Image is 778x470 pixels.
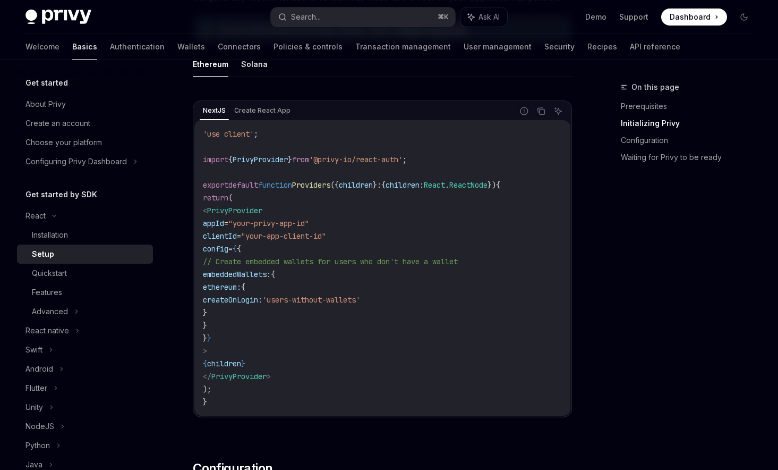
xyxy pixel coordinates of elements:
span: clientId [203,231,237,241]
div: Choose your platform [25,136,102,149]
div: Create an account [25,117,90,130]
span: export [203,180,228,190]
span: children [386,180,420,190]
a: Setup [17,245,153,264]
a: Initializing Privy [621,115,761,132]
a: Transaction management [355,34,451,60]
span: PrivyProvider [211,372,267,381]
span: PrivyProvider [207,206,262,215]
span: > [267,372,271,381]
div: Flutter [25,382,47,395]
button: Search...⌘K [271,7,456,27]
span: ); [203,384,211,394]
a: API reference [630,34,680,60]
span: Ask AI [478,12,500,22]
span: } [203,333,207,343]
div: Advanced [32,305,68,318]
a: Choose your platform [17,133,153,152]
span: Providers [292,180,330,190]
div: Search... [291,11,321,23]
button: Copy the contents from the code block [534,104,548,118]
span: : [420,180,424,190]
span: } [241,359,245,368]
span: = [224,219,228,228]
span: from [292,155,309,164]
span: PrivyProvider [233,155,288,164]
a: Basics [72,34,97,60]
span: ReactNode [449,180,488,190]
span: "your-app-client-id" [241,231,326,241]
button: Report incorrect code [517,104,531,118]
a: About Privy [17,95,153,114]
a: Installation [17,225,153,245]
span: { [233,244,237,254]
span: default [228,180,258,190]
span: createOnLogin: [203,295,262,305]
span: = [237,231,241,241]
a: Connectors [218,34,261,60]
span: { [271,270,275,279]
span: ( [228,193,233,203]
span: } [207,333,211,343]
div: Configuring Privy Dashboard [25,155,127,168]
a: Security [544,34,575,60]
span: import [203,155,228,164]
span: }) [488,180,496,190]
span: ethereum: [203,282,241,292]
a: Wallets [177,34,205,60]
div: About Privy [25,98,66,111]
span: ; [254,129,258,139]
span: { [228,155,233,164]
a: Quickstart [17,264,153,283]
span: children [207,359,241,368]
span: } [203,308,207,317]
a: Recipes [587,34,617,60]
span: < [203,206,207,215]
a: Policies & controls [273,34,343,60]
span: // Create embedded wallets for users who don't have a wallet [203,257,458,266]
div: Python [25,439,50,452]
h5: Get started by SDK [25,188,97,201]
span: . [445,180,449,190]
span: = [228,244,233,254]
span: return [203,193,228,203]
span: } [288,155,292,164]
div: Swift [25,343,42,356]
div: NodeJS [25,420,54,433]
h5: Get started [25,77,68,89]
span: React [424,180,445,190]
span: "your-privy-app-id" [228,219,309,228]
a: Configuration [621,132,761,149]
a: Support [619,12,648,22]
div: Unity [25,401,43,414]
span: Dashboard [670,12,711,22]
span: ({ [330,180,339,190]
a: Authentication [110,34,165,60]
span: } [203,321,207,330]
button: Toggle dark mode [736,9,753,26]
div: Features [32,286,62,299]
span: On this page [631,81,679,94]
span: children [339,180,373,190]
span: } [373,180,377,190]
span: appId [203,219,224,228]
span: { [203,359,207,368]
div: NextJS [200,104,229,117]
span: ; [403,155,407,164]
span: ⌘ K [438,13,449,21]
a: Features [17,283,153,302]
span: 'users-without-wallets' [262,295,360,305]
button: Ethereum [193,52,228,77]
div: Android [25,363,53,375]
span: '@privy-io/react-auth' [309,155,403,164]
div: React [25,209,46,222]
a: User management [464,34,532,60]
span: { [496,180,500,190]
div: Quickstart [32,267,67,280]
a: Create an account [17,114,153,133]
a: Prerequisites [621,98,761,115]
a: Dashboard [661,9,727,26]
a: Welcome [25,34,59,60]
button: Solana [241,52,268,77]
a: Waiting for Privy to be ready [621,149,761,166]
